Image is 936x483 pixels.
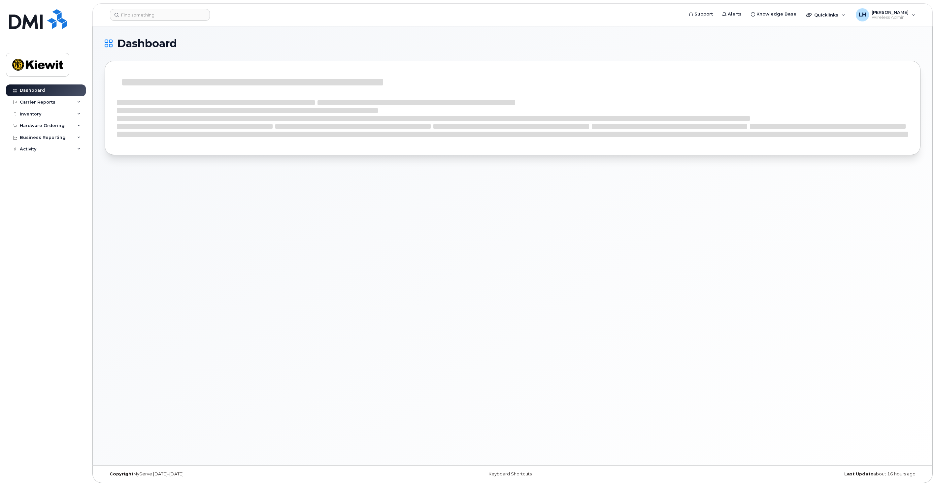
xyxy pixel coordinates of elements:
[105,471,377,477] div: MyServe [DATE]–[DATE]
[844,471,873,476] strong: Last Update
[488,471,532,476] a: Keyboard Shortcuts
[110,471,133,476] strong: Copyright
[117,39,177,48] span: Dashboard
[649,471,920,477] div: about 16 hours ago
